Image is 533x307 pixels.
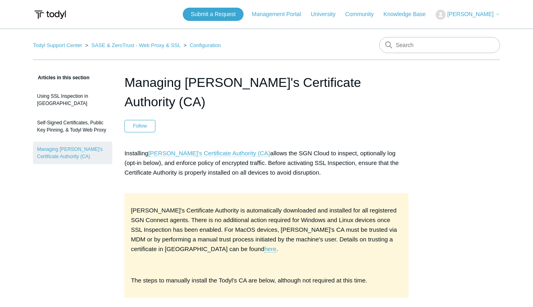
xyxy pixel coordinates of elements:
a: Knowledge Base [384,10,434,19]
li: SASE & ZeroTrust - Web Proxy & SSL [84,42,182,48]
h1: Managing Todyl's Certificate Authority (CA) [124,73,409,111]
li: Todyl Support Center [33,42,84,48]
a: University [311,10,343,19]
span: Installing allows the SGN Cloud to inspect, optionally log (opt-in below), and enforce policy of ... [124,150,399,176]
button: [PERSON_NAME] [436,10,500,20]
a: [PERSON_NAME]'s Certificate Authority (CA) [148,150,270,157]
a: Configuration [190,42,221,48]
li: Configuration [182,42,221,48]
span: [PERSON_NAME] [447,11,494,17]
button: Follow Article [124,120,155,132]
a: here [264,245,276,253]
p: The steps to manually install the Todyl's CA are below, although not required at this time. [131,276,402,285]
a: Self-Signed Certificates, Public Key Pinning, & Todyl Web Proxy [33,115,112,138]
input: Search [379,37,500,53]
a: Using SSL Inspection in [GEOGRAPHIC_DATA] [33,89,112,111]
p: [PERSON_NAME]'s Certificate Authority is automatically downloaded and installed for all registere... [131,206,402,254]
a: Managing [PERSON_NAME]'s Certificate Authority (CA) [33,142,112,164]
a: Community [345,10,382,19]
a: Submit a Request [183,8,244,21]
a: Management Portal [252,10,309,19]
span: Articles in this section [33,75,89,80]
a: Todyl Support Center [33,42,82,48]
a: SASE & ZeroTrust - Web Proxy & SSL [91,42,180,48]
img: Todyl Support Center Help Center home page [33,7,67,22]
